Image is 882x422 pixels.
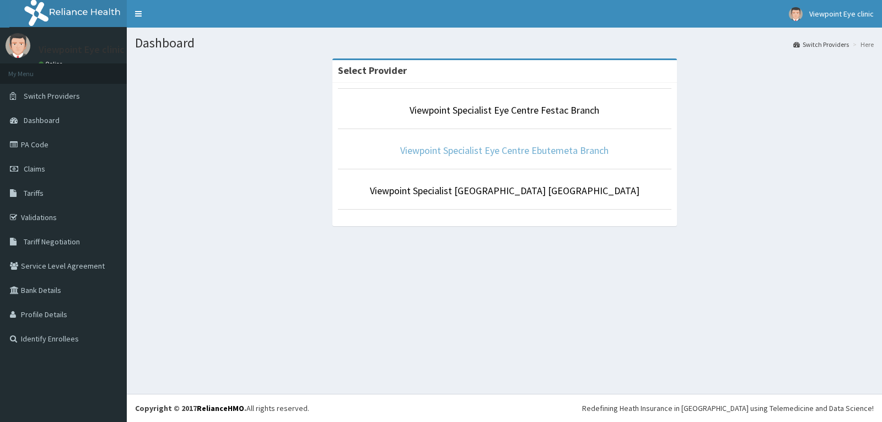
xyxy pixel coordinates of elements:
a: Viewpoint Specialist Eye Centre Festac Branch [410,104,599,116]
div: Redefining Heath Insurance in [GEOGRAPHIC_DATA] using Telemedicine and Data Science! [582,403,874,414]
span: Claims [24,164,45,174]
span: Tariff Negotiation [24,237,80,247]
a: Online [39,60,65,68]
strong: Copyright © 2017 . [135,403,246,413]
strong: Select Provider [338,64,407,77]
span: Viewpoint Eye clinic [809,9,874,19]
img: User Image [789,7,803,21]
a: Switch Providers [793,40,849,49]
img: User Image [6,33,30,58]
a: Viewpoint Specialist [GEOGRAPHIC_DATA] [GEOGRAPHIC_DATA] [370,184,639,197]
span: Dashboard [24,115,60,125]
p: Viewpoint Eye clinic [39,45,125,55]
a: Viewpoint Specialist Eye Centre Ebutemeta Branch [400,144,609,157]
a: RelianceHMO [197,403,244,413]
h1: Dashboard [135,36,874,50]
span: Tariffs [24,188,44,198]
span: Switch Providers [24,91,80,101]
li: Here [850,40,874,49]
footer: All rights reserved. [127,394,882,422]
